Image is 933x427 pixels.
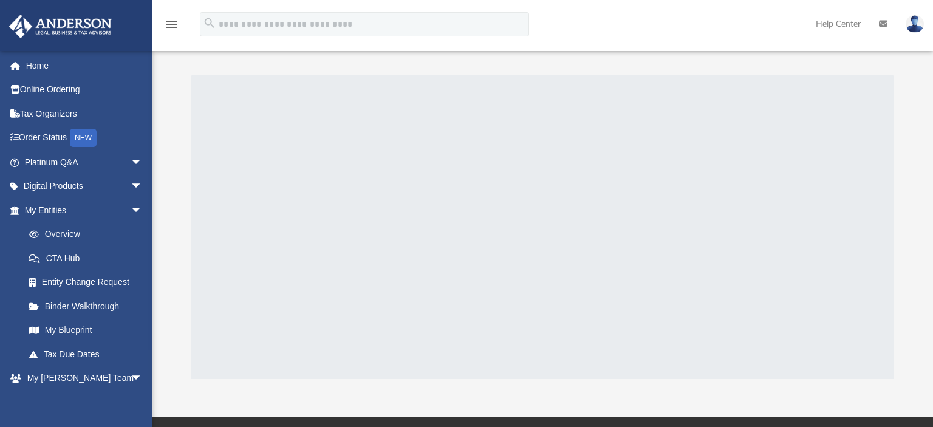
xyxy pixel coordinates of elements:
a: My Blueprint [17,318,155,343]
img: Anderson Advisors Platinum Portal [5,15,115,38]
i: search [203,16,216,30]
a: menu [164,23,179,32]
a: Digital Productsarrow_drop_down [9,174,161,199]
a: CTA Hub [17,246,161,270]
i: menu [164,17,179,32]
a: My [PERSON_NAME] Teamarrow_drop_down [9,366,155,391]
span: arrow_drop_down [131,150,155,175]
a: Entity Change Request [17,270,161,295]
a: Tax Organizers [9,101,161,126]
a: Overview [17,222,161,247]
span: arrow_drop_down [131,174,155,199]
a: Home [9,53,161,78]
a: Tax Due Dates [17,342,161,366]
div: NEW [70,129,97,147]
span: arrow_drop_down [131,198,155,223]
a: Order StatusNEW [9,126,161,151]
span: arrow_drop_down [131,366,155,391]
a: Online Ordering [9,78,161,102]
a: My Entitiesarrow_drop_down [9,198,161,222]
a: Binder Walkthrough [17,294,161,318]
a: Platinum Q&Aarrow_drop_down [9,150,161,174]
img: User Pic [906,15,924,33]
